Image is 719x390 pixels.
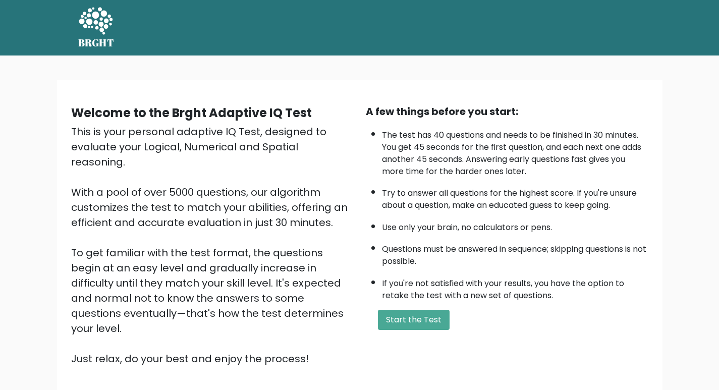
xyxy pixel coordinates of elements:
div: A few things before you start: [366,104,648,119]
a: BRGHT [78,4,115,51]
li: Try to answer all questions for the highest score. If you're unsure about a question, make an edu... [382,182,648,211]
li: If you're not satisfied with your results, you have the option to retake the test with a new set ... [382,272,648,302]
b: Welcome to the Brght Adaptive IQ Test [71,104,312,121]
li: The test has 40 questions and needs to be finished in 30 minutes. You get 45 seconds for the firs... [382,124,648,178]
button: Start the Test [378,310,450,330]
li: Use only your brain, no calculators or pens. [382,216,648,234]
li: Questions must be answered in sequence; skipping questions is not possible. [382,238,648,267]
div: This is your personal adaptive IQ Test, designed to evaluate your Logical, Numerical and Spatial ... [71,124,354,366]
h5: BRGHT [78,37,115,49]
